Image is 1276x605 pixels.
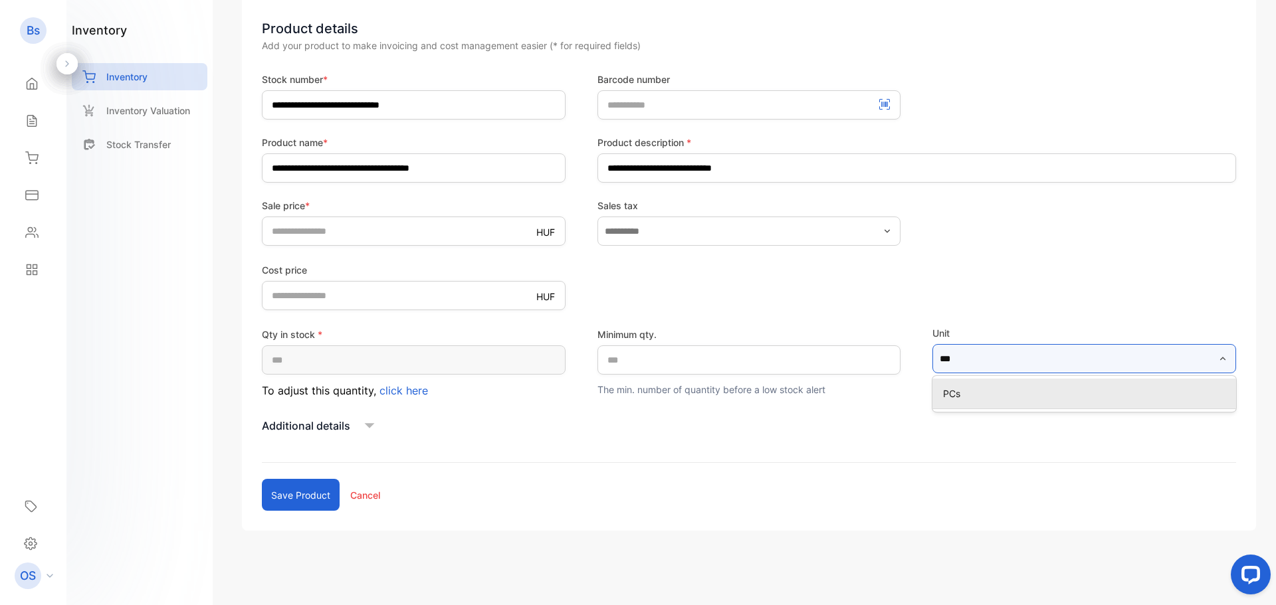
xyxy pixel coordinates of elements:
[262,479,340,511] button: Save product
[597,72,901,86] label: Barcode number
[106,104,190,118] p: Inventory Valuation
[262,327,566,341] label: Qty in stock
[379,384,428,397] span: click here
[262,263,566,277] label: Cost price
[72,63,207,90] a: Inventory
[262,72,566,86] label: Stock number
[20,567,36,584] p: OS
[943,387,1231,400] p: PCs
[536,225,555,239] p: HUF
[597,199,901,213] label: Sales tax
[1220,549,1276,605] iframe: LiveChat chat widget
[262,418,350,434] p: Additional details
[932,326,1236,340] label: Unit
[106,70,148,84] p: Inventory
[350,488,380,502] p: Cancel
[106,137,171,151] p: Stock Transfer
[262,383,566,398] p: To adjust this quantity,
[262,135,566,149] label: Product name
[27,22,40,39] p: Bs
[72,97,207,124] a: Inventory Valuation
[262,39,1236,52] div: Add your product to make invoicing and cost management easier (* for required fields)
[597,383,901,396] p: The min. number of quantity before a low stock alert
[597,327,901,341] label: Minimum qty.
[72,131,207,158] a: Stock Transfer
[536,290,555,303] p: HUF
[262,19,1236,39] div: Product details
[262,199,566,213] label: Sale price
[72,21,127,39] h1: inventory
[597,135,1236,149] label: Product description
